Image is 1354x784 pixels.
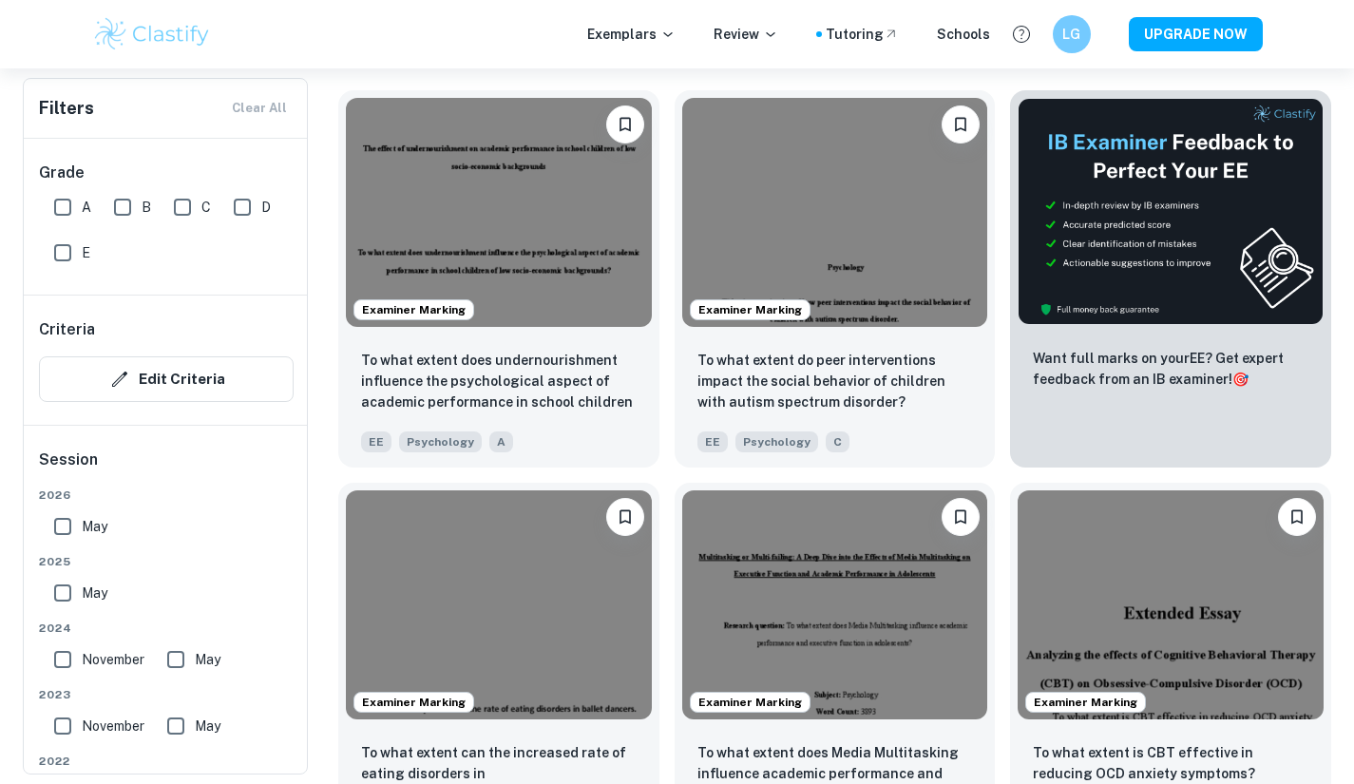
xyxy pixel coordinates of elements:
h6: LG [1060,24,1082,45]
span: EE [361,431,391,452]
span: Psychology [735,431,818,452]
span: Examiner Marking [691,301,810,318]
h6: Grade [39,162,294,184]
span: May [195,716,220,736]
p: To what extent do peer interventions impact the social behavior of children with autism spectrum ... [697,350,973,412]
span: Examiner Marking [354,694,473,711]
p: Exemplars [587,24,676,45]
span: Examiner Marking [691,694,810,711]
img: Psychology EE example thumbnail: To what extent can the increased rate of [346,490,652,719]
span: Examiner Marking [1026,694,1145,711]
img: Psychology EE example thumbnail: To what extent do peer interventions imp [682,98,988,327]
span: 2023 [39,686,294,703]
span: D [261,197,271,218]
span: 2024 [39,620,294,637]
span: 2025 [39,553,294,570]
span: A [489,431,513,452]
h6: Session [39,449,294,487]
span: E [82,242,90,263]
span: Examiner Marking [354,301,473,318]
img: Psychology EE example thumbnail: To what extent does undernourishment inf [346,98,652,327]
h6: Filters [39,95,94,122]
h6: Criteria [39,318,95,341]
img: Psychology EE example thumbnail: To what extent is CBT effective in reduc [1018,490,1324,719]
button: UPGRADE NOW [1129,17,1263,51]
a: Schools [937,24,990,45]
span: May [82,516,107,537]
img: Clastify logo [92,15,213,53]
button: LG [1053,15,1091,53]
span: May [195,649,220,670]
p: Review [714,24,778,45]
a: Examiner MarkingBookmarkTo what extent do peer interventions impact the social behavior of childr... [675,90,996,468]
p: To what extent is CBT effective in reducing OCD anxiety symptoms? [1033,742,1308,784]
span: C [201,197,211,218]
button: Bookmark [1278,498,1316,536]
span: 2026 [39,487,294,504]
span: A [82,197,91,218]
a: Tutoring [826,24,899,45]
span: C [826,431,849,452]
span: November [82,716,144,736]
button: Bookmark [942,105,980,143]
span: 2022 [39,753,294,770]
a: ThumbnailWant full marks on yourEE? Get expert feedback from an IB examiner! [1010,90,1331,468]
button: Bookmark [942,498,980,536]
button: Edit Criteria [39,356,294,402]
span: November [82,649,144,670]
span: 🎯 [1232,372,1249,387]
button: Help and Feedback [1005,18,1038,50]
button: Bookmark [606,105,644,143]
p: To what extent does undernourishment influence the psychological aspect of academic performance i... [361,350,637,414]
img: Thumbnail [1018,98,1324,325]
span: B [142,197,151,218]
span: May [82,583,107,603]
span: EE [697,431,728,452]
img: Psychology EE example thumbnail: To what extent does Media Multitasking i [682,490,988,719]
span: Psychology [399,431,482,452]
button: Bookmark [606,498,644,536]
a: Examiner MarkingBookmarkTo what extent does undernourishment influence the psychological aspect o... [338,90,659,468]
p: Want full marks on your EE ? Get expert feedback from an IB examiner! [1033,348,1308,390]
